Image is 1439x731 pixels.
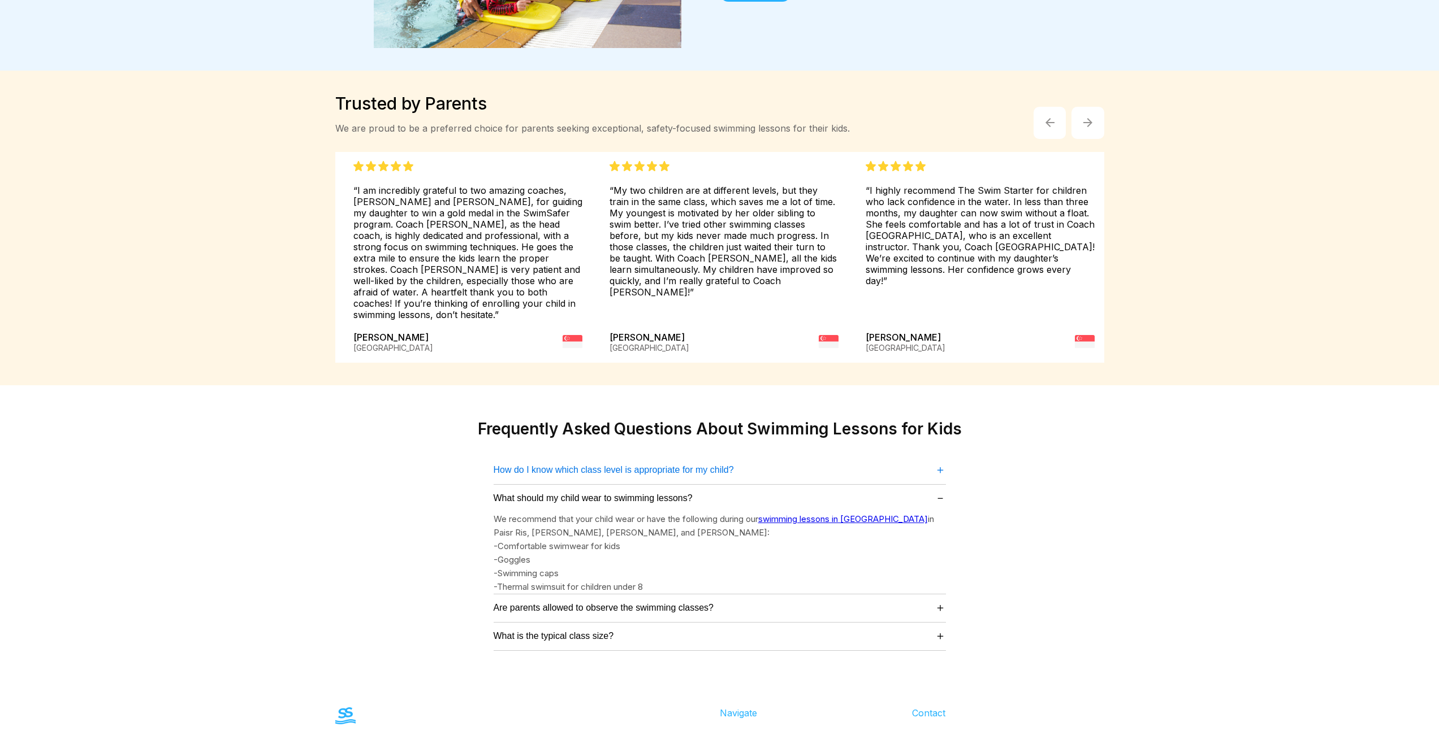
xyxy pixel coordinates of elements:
[610,161,839,298] div: “My two children are at different levels, but they train in the same class, which saves me a lot ...
[866,332,945,354] div: [PERSON_NAME]
[494,568,559,578] span: -Swimming caps
[494,462,946,477] button: How do I know which class level is appropriate for my child?＋
[935,600,946,615] span: ＋
[494,554,530,565] span: -Goggles
[610,161,669,171] img: Five Stars
[353,161,413,171] img: Five Stars
[494,493,693,503] span: What should my child wear to swimming lessons?
[494,490,946,506] button: What should my child wear to swimming lessons?－
[935,490,946,506] span: －
[758,514,928,524] a: swimming lessons in [GEOGRAPHIC_DATA]
[1043,116,1057,129] img: Arrow
[335,707,356,724] img: The Swim Starter Logo
[353,161,582,320] div: “I am incredibly grateful to two amazing coaches, [PERSON_NAME] and [PERSON_NAME], for guiding my...
[494,581,643,592] span: -Thermal swimsuit for children under 8
[1083,118,1092,127] img: Arrow
[335,123,850,134] div: We are proud to be a preferred choice for parents seeking exceptional, safety-focused swimming le...
[866,343,945,353] div: [GEOGRAPHIC_DATA]
[935,462,946,477] span: ＋
[494,603,714,613] span: Are parents allowed to observe the swimming classes?
[494,628,946,643] button: What is the typical class size?＋
[494,541,620,551] span: -Comfortable swimwear for kids
[912,707,1104,719] div: Contact
[478,419,962,438] h2: Frequently Asked Questions About Swimming Lessons for Kids
[819,332,839,351] img: flag
[563,332,582,351] img: flag
[494,631,614,641] span: What is the typical class size?
[353,343,433,353] div: [GEOGRAPHIC_DATA]
[866,161,926,171] img: Five Stars
[610,332,689,354] div: [PERSON_NAME]
[494,600,946,615] button: Are parents allowed to observe the swimming classes?＋
[1075,332,1095,351] img: flag
[610,343,689,353] div: [GEOGRAPHIC_DATA]
[353,332,433,354] div: [PERSON_NAME]
[866,161,1095,286] div: “I highly recommend The Swim Starter for children who lack confidence in the water. In less than ...
[494,465,734,475] span: How do I know which class level is appropriate for my child?
[335,93,850,114] h2: Trusted by Parents
[935,628,946,643] span: ＋
[494,514,758,524] span: We recommend that your child wear or have the following during our
[720,707,912,719] div: Navigate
